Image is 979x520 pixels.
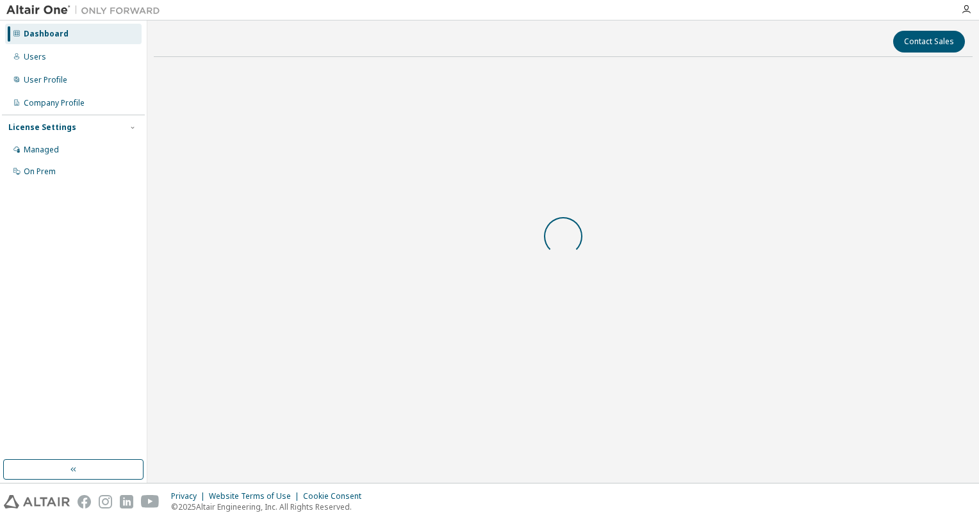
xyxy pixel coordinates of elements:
img: instagram.svg [99,495,112,508]
div: Managed [24,145,59,155]
div: Privacy [171,491,209,501]
img: youtube.svg [141,495,160,508]
div: License Settings [8,122,76,133]
p: © 2025 Altair Engineering, Inc. All Rights Reserved. [171,501,369,512]
img: linkedin.svg [120,495,133,508]
div: Website Terms of Use [209,491,303,501]
div: Company Profile [24,98,85,108]
div: On Prem [24,167,56,177]
img: Altair One [6,4,167,17]
div: Dashboard [24,29,69,39]
img: facebook.svg [78,495,91,508]
div: User Profile [24,75,67,85]
img: altair_logo.svg [4,495,70,508]
div: Cookie Consent [303,491,369,501]
button: Contact Sales [893,31,965,53]
div: Users [24,52,46,62]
